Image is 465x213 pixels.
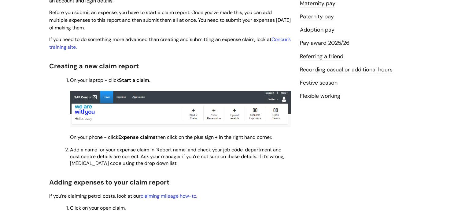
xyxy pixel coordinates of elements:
span: If you need to do something more advanced than creating and submitting an expense claim, look at [49,36,271,43]
span: Creating a new claim report [49,62,139,70]
a: Festive season [300,79,338,87]
span: Click on your open claim. [70,205,126,211]
a: Referring a friend [300,53,343,61]
strong: Start a claim [119,77,149,83]
a: Concur’s training site [49,36,291,50]
span: Before you submit an expense, you have to start a claim report. Once you’ve made this, you can ad... [49,9,291,31]
strong: Expense claims [118,134,156,140]
a: claiming mileage how-to [141,193,196,199]
a: Recording casual or additional hours [300,66,393,74]
span: . [49,36,291,50]
span: Adding expenses to your claim report [49,178,169,187]
span: If you’re claiming petrol costs, look at our . [49,193,197,199]
a: Paternity pay [300,13,334,21]
a: Adoption pay [300,26,334,34]
span: On your phone - click then click on the plus sign + in the right hand corner. [70,134,272,140]
a: Pay award 2025/26 [300,39,349,47]
a: Flexible working [300,92,340,100]
img: WV9Er42C4TaSfT5V2twgdu1p0y536jLoDg.png [70,91,291,127]
span: Add a name for your expense claim in ‘Report name’ and check your job code, department and cost c... [70,146,284,166]
span: On your laptop - click . [70,77,150,83]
